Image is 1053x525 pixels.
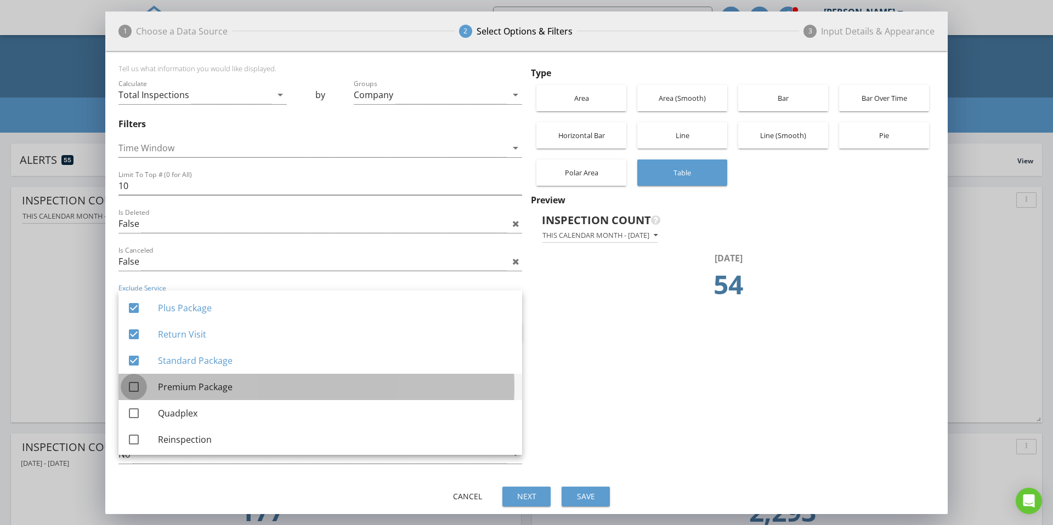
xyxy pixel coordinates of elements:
[509,88,522,101] i: arrow_drop_down
[542,122,621,149] div: Horizontal Bar
[477,25,573,38] div: Select Options & Filters
[158,328,513,341] div: Return Visit
[531,66,935,79] div: Type
[274,88,287,101] i: arrow_drop_down
[459,25,472,38] span: 2
[509,141,522,155] i: arrow_drop_down
[531,193,935,207] div: Preview
[1016,488,1042,514] div: Open Intercom Messenger
[744,85,823,111] div: Bar
[643,85,722,111] div: Area (Smooth)
[287,77,354,115] div: by
[821,25,935,38] div: Input Details & Appearance
[158,407,513,420] div: Quadplex
[803,25,817,38] span: 3
[542,85,621,111] div: Area
[118,25,132,38] span: 1
[643,159,722,186] div: Table
[158,380,513,393] div: Premium Package
[452,490,483,502] div: Cancel
[562,487,610,506] button: Save
[136,25,228,38] div: Choose a Data Source
[643,122,722,149] div: Line
[118,177,522,195] input: Limit To Top # (0 for All)
[542,232,658,239] div: This calendar month - [DATE]
[845,122,924,149] div: Pie
[542,212,904,229] div: Inspection Count
[158,301,513,315] div: Plus Package
[118,449,131,459] div: No
[118,90,189,100] div: Total Inspections
[502,487,551,506] button: Next
[118,256,139,266] div: False
[118,219,139,229] div: False
[118,64,522,77] div: Tell us what information you would like displayed.
[845,85,924,111] div: Bar Over Time
[158,354,513,367] div: Standard Package
[542,229,658,243] button: This calendar month - [DATE]
[354,90,393,100] div: Company
[545,252,912,265] div: [DATE]
[443,487,491,506] button: Cancel
[158,433,513,446] div: Reinspection
[570,490,601,502] div: Save
[744,122,823,149] div: Line (Smooth)
[545,265,912,311] td: 54
[511,490,542,502] div: Next
[542,159,621,186] div: Polar Area
[118,117,522,130] div: Filters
